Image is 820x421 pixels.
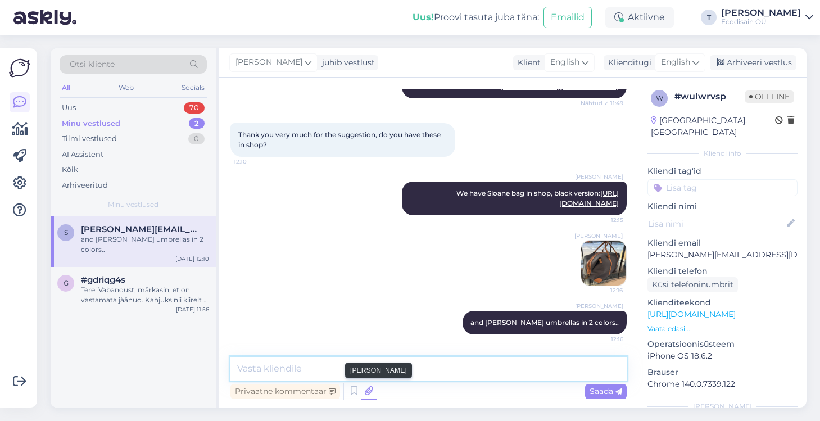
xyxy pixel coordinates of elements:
div: Arhiveeritud [62,180,108,191]
p: Kliendi email [647,237,798,249]
span: Minu vestlused [108,200,158,210]
span: Otsi kliente [70,58,115,70]
p: Kliendi nimi [647,201,798,212]
span: [PERSON_NAME] [574,232,623,240]
p: iPhone OS 18.6.2 [647,350,798,362]
span: Nähtud ✓ 11:49 [581,99,623,107]
div: [DATE] 11:56 [176,305,209,314]
div: T [701,10,717,25]
div: Küsi telefoninumbrit [647,277,738,292]
div: [PERSON_NAME] [721,8,801,17]
div: Ecodisain OÜ [721,17,801,26]
div: Minu vestlused [62,118,120,129]
span: Offline [745,90,794,103]
div: 70 [184,102,205,114]
div: Uus [62,102,76,114]
p: Brauser [647,366,798,378]
span: s [64,228,68,237]
span: 12:16 [581,286,623,295]
div: Kliendi info [647,148,798,159]
span: and [PERSON_NAME] umbrellas in 2 colors.. [470,318,619,327]
span: stanislav.polikarpov@gmail.com [81,224,198,234]
span: 12:10 [234,157,276,166]
a: [PERSON_NAME]Ecodisain OÜ [721,8,813,26]
span: w [656,94,663,102]
div: AI Assistent [62,149,103,160]
span: [PERSON_NAME] [235,56,302,69]
input: Lisa nimi [648,218,785,230]
p: Chrome 140.0.7339.122 [647,378,798,390]
div: # wulwrvsp [674,90,745,103]
span: Thank you very much for the suggestion, do you have these in shop? [238,130,442,149]
div: [GEOGRAPHIC_DATA], [GEOGRAPHIC_DATA] [651,115,775,138]
span: Saada [590,386,622,396]
span: #gdriqg4s [81,275,125,285]
div: juhib vestlust [318,57,375,69]
div: Tiimi vestlused [62,133,117,144]
p: Kliendi tag'id [647,165,798,177]
p: [PERSON_NAME][EMAIL_ADDRESS][DOMAIN_NAME] [647,249,798,261]
div: Klient [513,57,541,69]
span: English [550,56,579,69]
input: Lisa tag [647,179,798,196]
span: 12:15 [581,216,623,224]
a: [URL][DOMAIN_NAME] [647,309,736,319]
span: [PERSON_NAME] [575,302,623,310]
span: We have Sloane bag in shop, black version: [456,189,619,207]
div: Klienditugi [604,57,651,69]
div: and [PERSON_NAME] umbrellas in 2 colors.. [81,234,209,255]
span: English [661,56,690,69]
div: [DATE] 12:10 [175,255,209,263]
p: Klienditeekond [647,297,798,309]
div: Arhiveeri vestlus [710,55,796,70]
small: [PERSON_NAME] [350,365,407,375]
p: Vaata edasi ... [647,324,798,334]
div: Web [116,80,136,95]
b: Uus! [413,12,434,22]
div: Privaatne kommentaar [230,384,340,399]
button: Emailid [543,7,592,28]
span: g [64,279,69,287]
div: Tere! Vabandust, märkasin, et on vastamata jäänud. Kahjuks nii kiirelt ei ole võimalik neid toota. [81,285,209,305]
div: Kõik [62,164,78,175]
div: 2 [189,118,205,129]
p: Operatsioonisüsteem [647,338,798,350]
div: Aktiivne [605,7,674,28]
div: Socials [179,80,207,95]
div: [PERSON_NAME] [647,401,798,411]
img: Attachment [581,241,626,286]
p: Kliendi telefon [647,265,798,277]
div: 0 [188,133,205,144]
img: Askly Logo [9,57,30,79]
span: 12:16 [581,335,623,343]
div: All [60,80,73,95]
div: Proovi tasuta juba täna: [413,11,539,24]
span: [PERSON_NAME] [575,173,623,181]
